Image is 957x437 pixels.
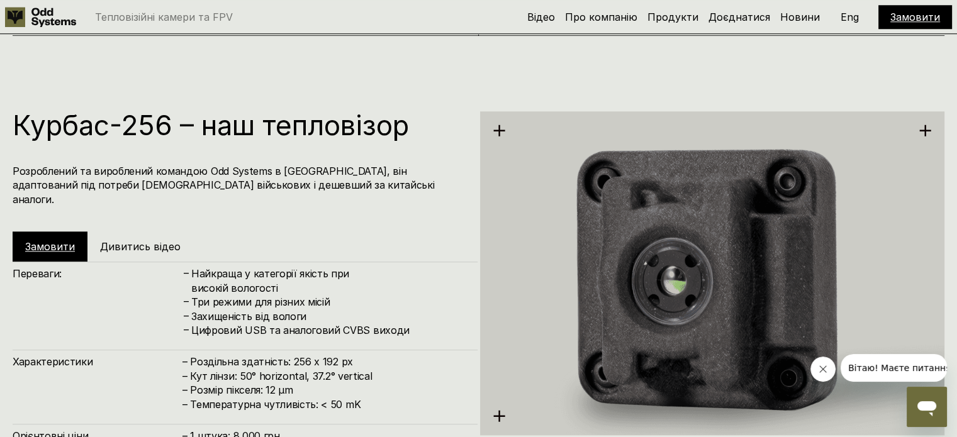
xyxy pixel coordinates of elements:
[527,11,555,23] a: Відео
[13,111,465,139] h1: Курбас-256 – наш тепловізор
[708,11,770,23] a: Доєднатися
[191,323,465,337] h4: Цифровий USB та аналоговий CVBS виходи
[184,266,189,280] h4: –
[13,164,465,206] h4: Розроблений та вироблений командою Odd Systems в [GEOGRAPHIC_DATA], він адаптований під потреби [...
[184,323,189,336] h4: –
[8,9,115,19] span: Вітаю! Маєте питання?
[191,267,465,295] h4: Найкраща у категорії якість при високій вологості
[780,11,820,23] a: Новини
[95,12,233,22] p: Тепловізійні камери та FPV
[890,11,940,23] a: Замовити
[907,387,947,427] iframe: Кнопка для запуску вікна повідомлень
[191,309,465,323] h4: Захищеність від вологи
[184,308,189,322] h4: –
[191,295,465,309] h4: Три режими для різних місій
[100,240,181,253] h5: Дивитись відео
[810,357,836,382] iframe: Закрити повідомлення
[25,240,75,253] a: Замовити
[184,294,189,308] h4: –
[182,355,465,411] h4: – Роздільна здатність: 256 x 192 px – Кут лінзи: 50° horizontal, 37.2° vertical – Розмір пікселя:...
[13,355,182,368] h4: Характеристики
[13,267,182,280] h4: Переваги:
[565,11,637,23] a: Про компанію
[647,11,698,23] a: Продукти
[841,354,947,382] iframe: Повідомлення від компанії
[841,12,859,22] p: Eng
